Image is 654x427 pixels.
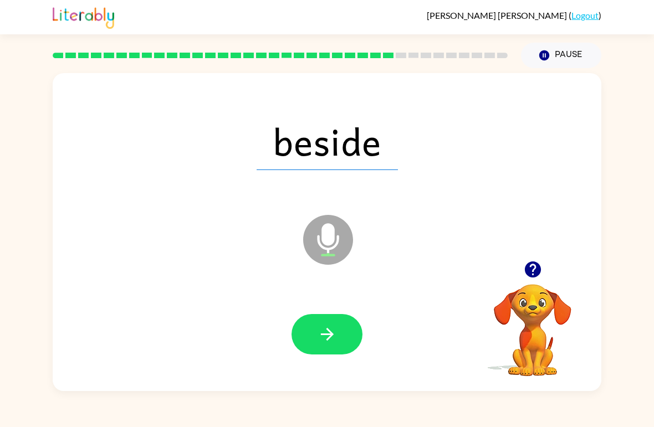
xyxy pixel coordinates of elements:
img: Literably [53,4,114,29]
div: ( ) [427,10,601,20]
video: Your browser must support playing .mp4 files to use Literably. Please try using another browser. [477,267,588,378]
a: Logout [571,10,599,20]
span: [PERSON_NAME] [PERSON_NAME] [427,10,569,20]
span: beside [257,112,398,170]
button: Pause [521,43,601,68]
